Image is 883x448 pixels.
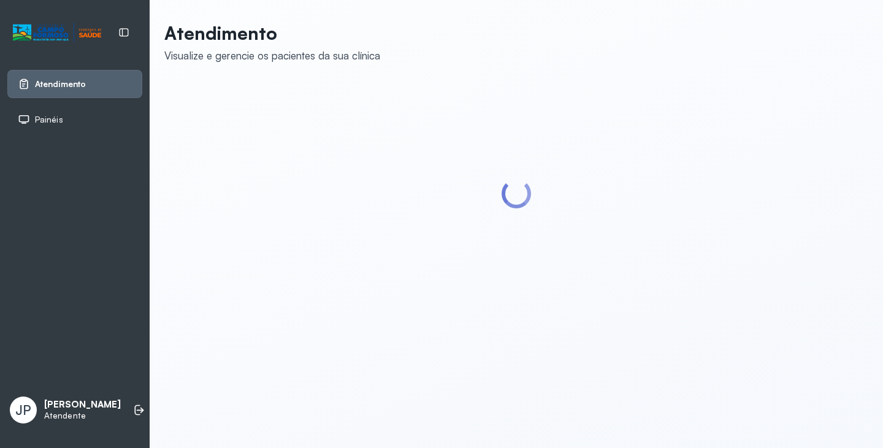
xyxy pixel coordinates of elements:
img: Logotipo do estabelecimento [13,23,101,43]
span: Painéis [35,115,63,125]
p: Atendimento [164,22,380,44]
p: Atendente [44,411,121,421]
p: [PERSON_NAME] [44,399,121,411]
span: Atendimento [35,79,86,89]
div: Visualize e gerencie os pacientes da sua clínica [164,49,380,62]
a: Atendimento [18,78,132,90]
span: JP [15,402,31,418]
